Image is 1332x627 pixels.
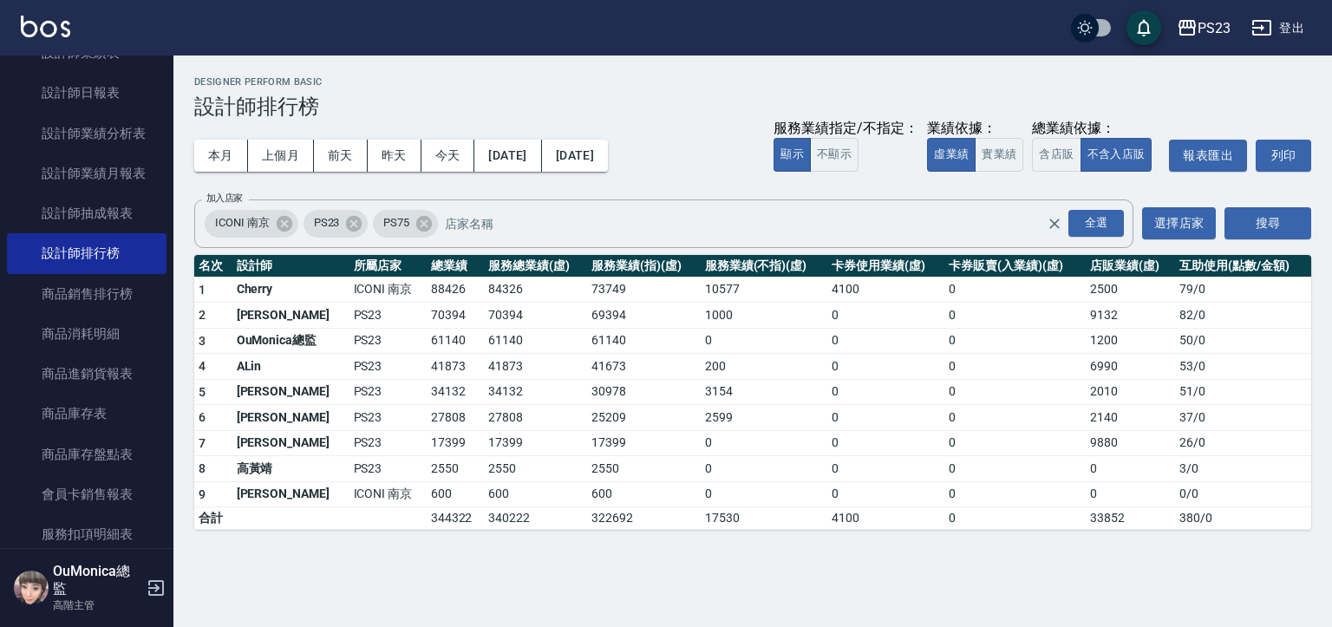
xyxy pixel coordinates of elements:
[194,255,232,278] th: 名次
[587,481,701,507] td: 600
[248,140,314,172] button: 上個月
[7,233,166,273] a: 設計師排行榜
[1068,210,1124,237] div: 全選
[194,76,1311,88] h2: Designer Perform Basic
[1175,303,1311,329] td: 82 / 0
[427,481,484,507] td: 600
[194,140,248,172] button: 本月
[827,277,944,303] td: 4100
[373,210,438,238] div: PS75
[427,507,484,530] td: 344322
[774,138,811,172] button: 顯示
[484,277,587,303] td: 84326
[927,138,976,172] button: 虛業績
[1065,206,1127,240] button: Open
[484,303,587,329] td: 70394
[701,277,828,303] td: 10577
[1175,456,1311,482] td: 3 / 0
[1086,277,1175,303] td: 2500
[7,434,166,474] a: 商品庫存盤點表
[774,120,918,138] div: 服務業績指定/不指定：
[827,456,944,482] td: 0
[587,328,701,354] td: 61140
[427,354,484,380] td: 41873
[199,385,206,399] span: 5
[53,598,141,613] p: 高階主管
[827,328,944,354] td: 0
[1032,120,1160,138] div: 總業績依據：
[944,303,1086,329] td: 0
[232,255,349,278] th: 設計師
[232,354,349,380] td: ALin
[349,255,427,278] th: 所屬店家
[587,354,701,380] td: 41673
[373,214,420,232] span: PS75
[701,405,828,431] td: 2599
[304,214,350,232] span: PS23
[827,379,944,405] td: 0
[1086,328,1175,354] td: 1200
[349,303,427,329] td: PS23
[587,430,701,456] td: 17399
[944,328,1086,354] td: 0
[484,255,587,278] th: 服務總業績(虛)
[349,277,427,303] td: ICONI 南京
[1086,481,1175,507] td: 0
[1086,430,1175,456] td: 9880
[1086,507,1175,530] td: 33852
[199,308,206,322] span: 2
[314,140,368,172] button: 前天
[1170,10,1237,46] button: PS23
[1086,405,1175,431] td: 2140
[542,140,608,172] button: [DATE]
[1142,207,1216,239] button: 選擇店家
[587,303,701,329] td: 69394
[484,481,587,507] td: 600
[421,140,475,172] button: 今天
[587,456,701,482] td: 2550
[1175,354,1311,380] td: 53 / 0
[1169,140,1247,172] a: 報表匯出
[232,430,349,456] td: [PERSON_NAME]
[701,354,828,380] td: 200
[484,379,587,405] td: 34132
[1175,430,1311,456] td: 26 / 0
[827,303,944,329] td: 0
[199,461,206,475] span: 8
[1175,277,1311,303] td: 79 / 0
[7,114,166,153] a: 設計師業績分析表
[474,140,541,172] button: [DATE]
[232,277,349,303] td: Cherry
[194,95,1311,119] h3: 設計師排行榜
[975,138,1023,172] button: 實業績
[701,456,828,482] td: 0
[944,354,1086,380] td: 0
[349,456,427,482] td: PS23
[827,481,944,507] td: 0
[587,507,701,530] td: 322692
[205,214,280,232] span: ICONI 南京
[7,73,166,113] a: 設計師日報表
[587,277,701,303] td: 73749
[194,507,232,530] td: 合計
[349,328,427,354] td: PS23
[7,394,166,434] a: 商品庫存表
[427,430,484,456] td: 17399
[206,192,243,205] label: 加入店家
[484,328,587,354] td: 61140
[701,303,828,329] td: 1000
[232,303,349,329] td: [PERSON_NAME]
[1175,328,1311,354] td: 50 / 0
[484,507,587,530] td: 340222
[232,405,349,431] td: [PERSON_NAME]
[1086,456,1175,482] td: 0
[7,514,166,554] a: 服務扣項明細表
[944,507,1086,530] td: 0
[701,507,828,530] td: 17530
[944,481,1086,507] td: 0
[7,314,166,354] a: 商品消耗明細
[701,481,828,507] td: 0
[349,481,427,507] td: ICONI 南京
[484,430,587,456] td: 17399
[349,405,427,431] td: PS23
